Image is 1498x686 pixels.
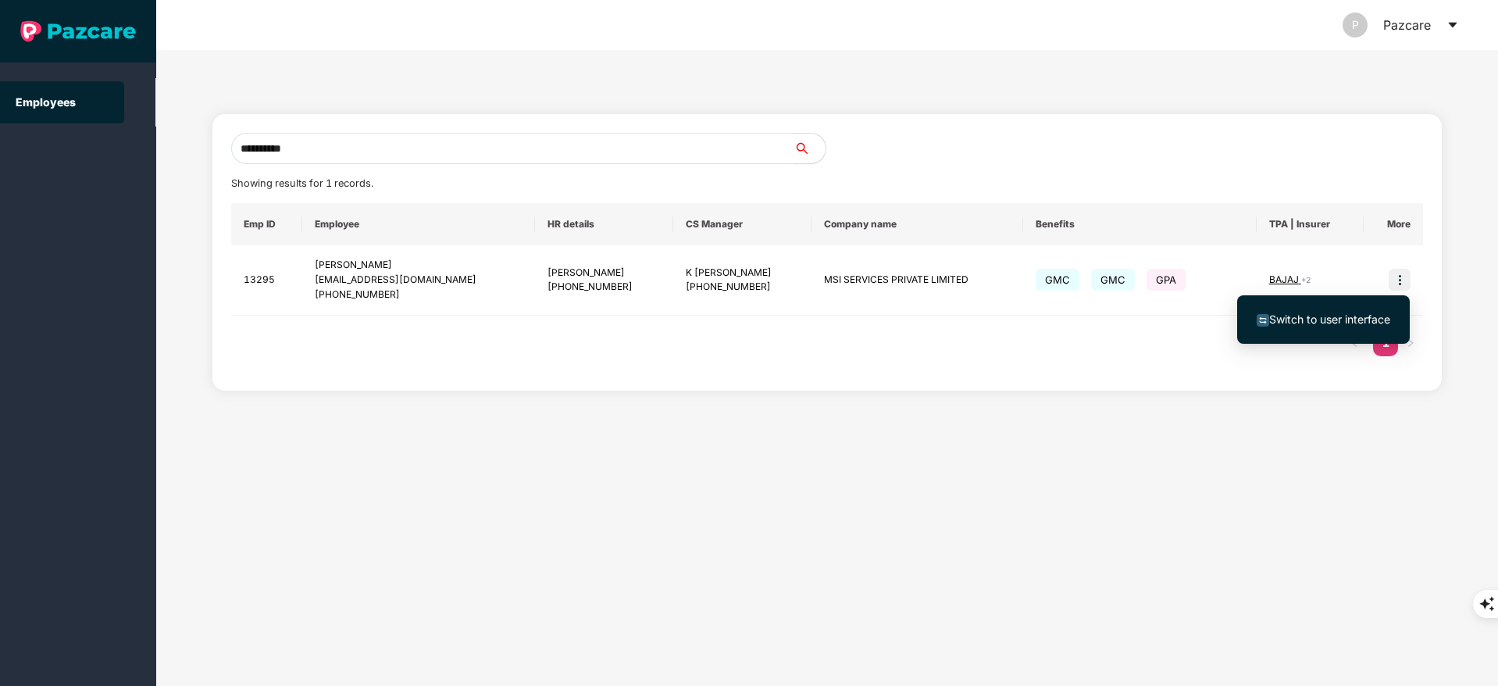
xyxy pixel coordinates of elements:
td: 13295 [231,245,302,316]
a: Employees [16,95,76,109]
div: [PHONE_NUMBER] [686,280,799,295]
span: + 2 [1301,275,1311,284]
span: right [1406,338,1415,348]
div: [EMAIL_ADDRESS][DOMAIN_NAME] [315,273,523,288]
span: GMC [1091,269,1135,291]
button: search [794,133,826,164]
div: K [PERSON_NAME] [686,266,799,280]
button: right [1398,331,1423,356]
th: HR details [535,203,672,245]
th: TPA | Insurer [1257,203,1364,245]
span: search [794,142,826,155]
img: icon [1389,269,1411,291]
td: MSI SERVICES PRIVATE LIMITED [811,245,1023,316]
span: GPA [1147,269,1186,291]
th: Benefits [1023,203,1257,245]
span: Switch to user interface [1269,313,1390,326]
span: BAJAJ [1269,273,1301,285]
div: [PHONE_NUMBER] [547,280,660,295]
th: CS Manager [673,203,811,245]
th: More [1364,203,1423,245]
span: Showing results for 1 records. [231,177,373,189]
span: P [1352,13,1359,38]
th: Company name [811,203,1023,245]
div: [PHONE_NUMBER] [315,288,523,302]
img: svg+xml;base64,PHN2ZyB4bWxucz0iaHR0cDovL3d3dy53My5vcmcvMjAwMC9zdmciIHdpZHRoPSIxNiIgaGVpZ2h0PSIxNi... [1257,314,1269,327]
span: caret-down [1446,19,1459,31]
span: GMC [1036,269,1079,291]
th: Employee [302,203,536,245]
div: [PERSON_NAME] [315,258,523,273]
div: [PERSON_NAME] [547,266,660,280]
li: Next Page [1398,331,1423,356]
th: Emp ID [231,203,302,245]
